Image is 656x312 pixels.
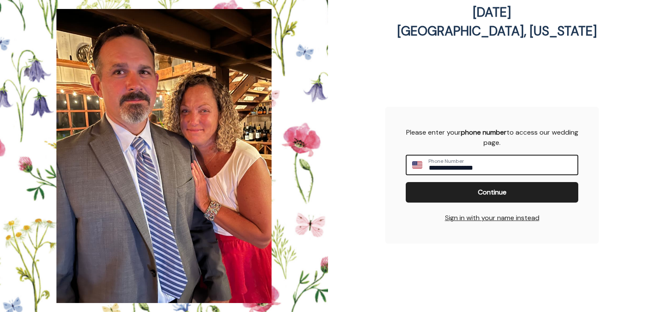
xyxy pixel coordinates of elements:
[359,24,635,39] p: [GEOGRAPHIC_DATA], [US_STATE]
[461,128,507,137] strong: phone number
[445,213,539,223] button: Sign in with your name instead
[406,127,578,148] p: Please enter your to access our wedding page.
[348,5,635,20] p: [DATE]
[54,9,274,303] img: Image
[406,182,578,203] button: Continue
[478,187,507,197] span: Continue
